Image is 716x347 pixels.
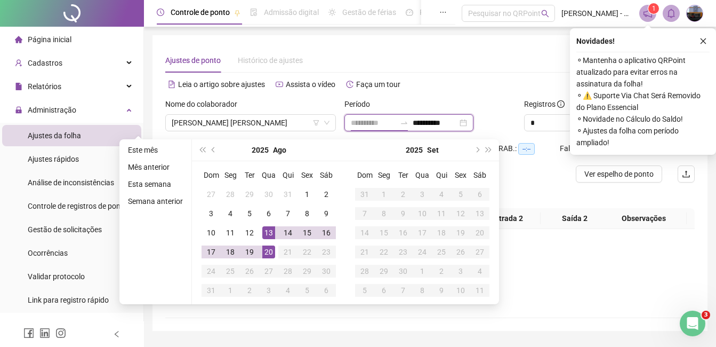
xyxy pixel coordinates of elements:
div: 5 [358,284,371,297]
button: super-prev-year [196,139,208,161]
div: 2 [320,188,333,201]
div: 6 [262,207,275,220]
span: youtube [276,81,283,88]
div: 31 [281,188,294,201]
div: 11 [473,284,486,297]
td: 2025-09-14 [355,223,374,242]
button: Ver espelho de ponto [576,165,662,183]
span: left [113,330,120,338]
td: 2025-08-04 [221,204,240,223]
div: 12 [243,226,256,239]
td: 2025-08-21 [278,242,297,262]
td: 2025-09-03 [259,281,278,300]
div: 3 [262,284,275,297]
div: 3 [416,188,429,201]
div: 24 [205,265,218,278]
td: 2025-08-10 [202,223,221,242]
div: 4 [224,207,237,220]
div: 9 [397,207,409,220]
span: to [400,119,408,127]
span: Gestão de férias [342,8,396,17]
th: Sex [297,165,317,185]
div: 5 [301,284,313,297]
div: 4 [435,188,448,201]
div: 7 [281,207,294,220]
td: 2025-08-11 [221,223,240,242]
td: 2025-08-08 [297,204,317,223]
td: 2025-09-12 [451,204,470,223]
div: 25 [435,246,448,258]
span: [PERSON_NAME] - C3 Embalagens Ltda [561,7,633,19]
td: 2025-10-01 [413,262,432,281]
td: 2025-08-30 [317,262,336,281]
button: super-next-year [483,139,495,161]
td: 2025-09-30 [393,262,413,281]
td: 2025-09-05 [297,281,317,300]
div: 22 [377,246,390,258]
span: clock-circle [157,9,164,16]
span: Registros [524,98,565,110]
span: Ajustes da folha [28,131,81,140]
div: 26 [454,246,467,258]
td: 2025-10-09 [432,281,451,300]
td: 2025-09-01 [221,281,240,300]
span: Controle de ponto [171,8,230,17]
div: 20 [262,246,275,258]
td: 2025-09-24 [413,242,432,262]
div: 1 [301,188,313,201]
div: H. TRAB.: [485,143,560,155]
td: 2025-09-21 [355,242,374,262]
td: 2025-08-06 [259,204,278,223]
div: 9 [435,284,448,297]
td: 2025-09-07 [355,204,374,223]
th: Observações [600,208,687,229]
div: 31 [358,188,371,201]
th: Dom [355,165,374,185]
div: 20 [473,226,486,239]
div: 31 [205,284,218,297]
span: dashboard [406,9,413,16]
td: 2025-09-08 [374,204,393,223]
div: 8 [301,207,313,220]
div: 3 [205,207,218,220]
td: 2025-09-17 [413,223,432,242]
li: Semana anterior [124,195,187,208]
th: Seg [374,165,393,185]
td: 2025-09-05 [451,185,470,204]
div: 9 [320,207,333,220]
th: Dom [202,165,221,185]
td: 2025-08-24 [202,262,221,281]
span: upload [682,170,690,178]
td: 2025-08-05 [240,204,259,223]
button: prev-year [208,139,220,161]
div: 18 [224,246,237,258]
label: Nome do colaborador [165,98,244,110]
div: Ajustes de ponto [165,54,221,66]
th: Entrada 2 [473,208,541,229]
td: 2025-09-06 [470,185,489,204]
div: 27 [205,188,218,201]
td: 2025-10-06 [374,281,393,300]
div: 16 [320,226,333,239]
td: 2025-09-25 [432,242,451,262]
div: 23 [320,246,333,258]
div: 10 [205,226,218,239]
td: 2025-09-27 [470,242,489,262]
td: 2025-07-27 [202,185,221,204]
div: 30 [320,265,333,278]
td: 2025-08-26 [240,262,259,281]
td: 2025-10-08 [413,281,432,300]
span: Faça um tour [356,80,400,89]
td: 2025-09-23 [393,242,413,262]
td: 2025-10-11 [470,281,489,300]
div: Histórico de ajustes [238,54,303,66]
th: Sáb [470,165,489,185]
li: Mês anterior [124,161,187,173]
span: linkedin [39,328,50,338]
th: Saída 2 [541,208,608,229]
td: 2025-09-22 [374,242,393,262]
span: ⚬ Novidade no Cálculo do Saldo! [576,113,710,125]
div: 21 [358,246,371,258]
span: Novidades ! [576,35,615,47]
td: 2025-07-28 [221,185,240,204]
